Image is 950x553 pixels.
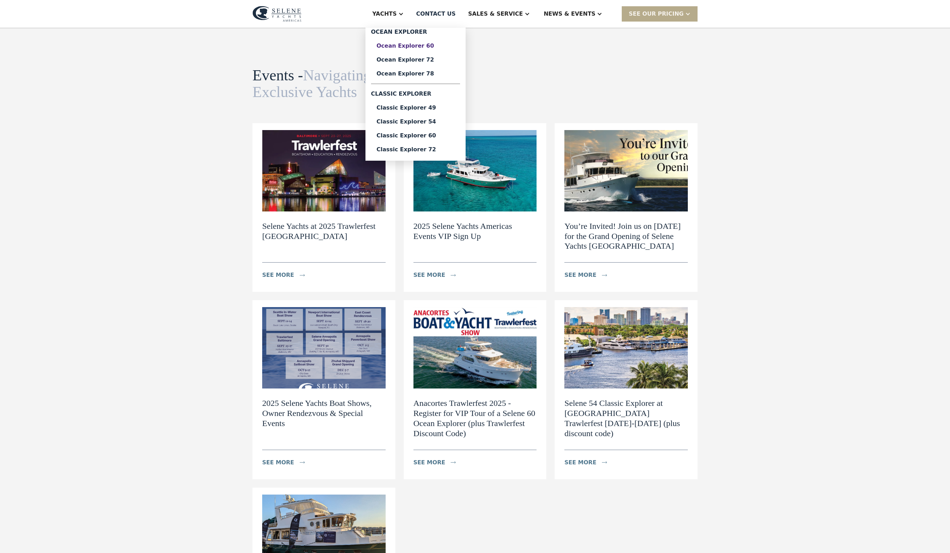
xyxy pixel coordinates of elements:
div: see more [413,271,445,279]
a: Anacortes Trawlerfest 2025 - Register for VIP Tour of a Selene 60 Ocean Explorer (plus Trawlerfes... [404,300,547,479]
h2: 2025 Selene Yachts Boat Shows, Owner Rendezvous & Special Events [262,398,386,428]
span: Navigating the World of Exclusive Yachts [252,67,451,101]
a: 2025 Selene Yachts Americas Events VIP Sign Upsee moreicon [404,123,547,292]
div: News & EVENTS [544,10,596,18]
img: icon [300,461,305,464]
div: see more [262,458,294,467]
a: You’re Invited! Join us on [DATE] for the Grand Opening of Selene Yachts [GEOGRAPHIC_DATA]see mor... [555,123,698,292]
a: Classic Explorer 54 [371,115,460,129]
img: icon [602,274,607,276]
div: Classic Explorer [371,87,460,101]
a: Ocean Explorer 78 [371,67,460,81]
div: Ocean Explorer 78 [377,71,454,77]
a: Ocean Explorer 60 [371,39,460,53]
div: Yachts [372,10,397,18]
a: Selene 54 Classic Explorer at [GEOGRAPHIC_DATA] Trawlerfest [DATE]-[DATE] (plus discount code)see... [555,300,698,479]
img: icon [300,274,305,276]
h2: 2025 Selene Yachts Americas Events VIP Sign Up [413,221,537,241]
a: Ocean Explorer 72 [371,53,460,67]
div: SEE Our Pricing [622,6,698,21]
img: icon [451,274,456,276]
a: Selene Yachts at 2025 Trawlerfest [GEOGRAPHIC_DATA]see moreicon [252,123,395,292]
div: Ocean Explorer 72 [377,57,454,63]
a: Classic Explorer 60 [371,129,460,143]
div: see more [564,271,596,279]
h2: Anacortes Trawlerfest 2025 - Register for VIP Tour of a Selene 60 Ocean Explorer (plus Trawlerfes... [413,398,537,438]
div: Ocean Explorer [371,28,460,39]
div: Classic Explorer 72 [377,147,454,152]
a: 2025 Selene Yachts Boat Shows, Owner Rendezvous & Special Eventssee moreicon [252,300,395,479]
a: Classic Explorer 72 [371,143,460,157]
div: Classic Explorer 49 [377,105,454,111]
h2: You’re Invited! Join us on [DATE] for the Grand Opening of Selene Yachts [GEOGRAPHIC_DATA] [564,221,688,251]
h2: Selene 54 Classic Explorer at [GEOGRAPHIC_DATA] Trawlerfest [DATE]-[DATE] (plus discount code) [564,398,688,438]
div: see more [564,458,596,467]
img: logo [252,6,301,22]
div: Classic Explorer 54 [377,119,454,125]
h2: Selene Yachts at 2025 Trawlerfest [GEOGRAPHIC_DATA] [262,221,386,241]
img: icon [602,461,607,464]
div: Contact US [416,10,456,18]
h1: Events - [252,67,453,101]
div: Classic Explorer 60 [377,133,454,138]
div: see more [262,271,294,279]
nav: Yachts [365,28,466,161]
a: Classic Explorer 49 [371,101,460,115]
img: icon [451,461,456,464]
div: Sales & Service [468,10,523,18]
div: Ocean Explorer 60 [377,43,454,49]
div: see more [413,458,445,467]
div: SEE Our Pricing [629,10,684,18]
